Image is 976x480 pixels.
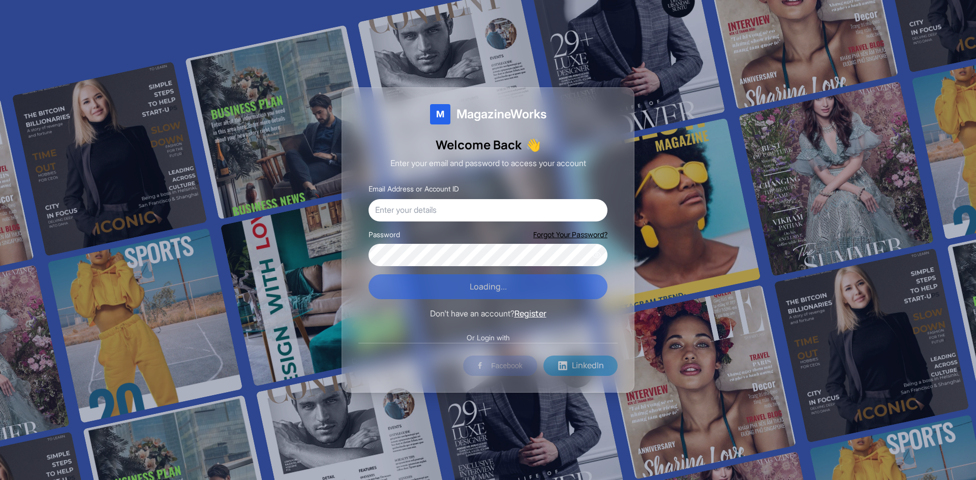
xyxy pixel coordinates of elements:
[526,137,541,153] span: Waving hand
[461,333,516,343] span: Or Login with
[358,157,618,170] p: Enter your email and password to access your account
[358,137,618,153] h1: Welcome Back
[369,230,400,240] label: Password
[430,308,514,318] span: Don't have an account?
[369,199,607,221] input: Enter your details
[353,355,462,377] iframe: Sign in with Google Button
[369,184,459,193] label: Email Address or Account ID
[543,356,618,376] button: LinkedIn
[369,274,607,300] button: Loading...
[572,359,604,372] span: LinkedIn
[533,230,607,240] button: Forgot Your Password?
[463,356,537,376] button: Facebook
[592,250,601,260] button: Show password
[514,307,546,321] button: Register
[456,106,546,122] span: MagazineWorks
[436,107,444,121] span: M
